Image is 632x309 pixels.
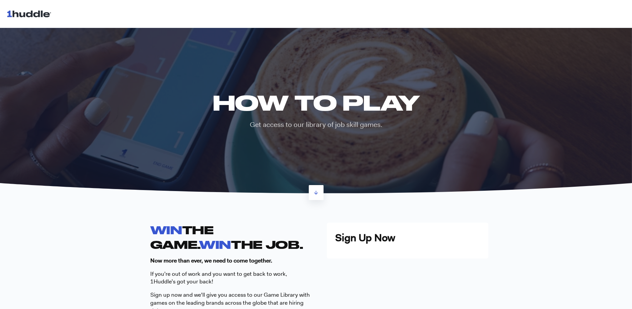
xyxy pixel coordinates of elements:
h3: Sign Up Now [335,231,480,245]
strong: THE GAME. THE JOB. [150,223,303,251]
span: WIN [199,238,231,251]
img: 1huddle [7,7,54,20]
span: WIN [150,223,182,236]
span: If you’re out of work and you want to get back to work, 1Huddle’s got your back! [150,270,287,285]
h1: HOW TO PLAY [208,90,424,115]
p: Get access to our library of job skill games. [208,120,424,130]
strong: Now more than ever, we need to come together. [150,257,272,264]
